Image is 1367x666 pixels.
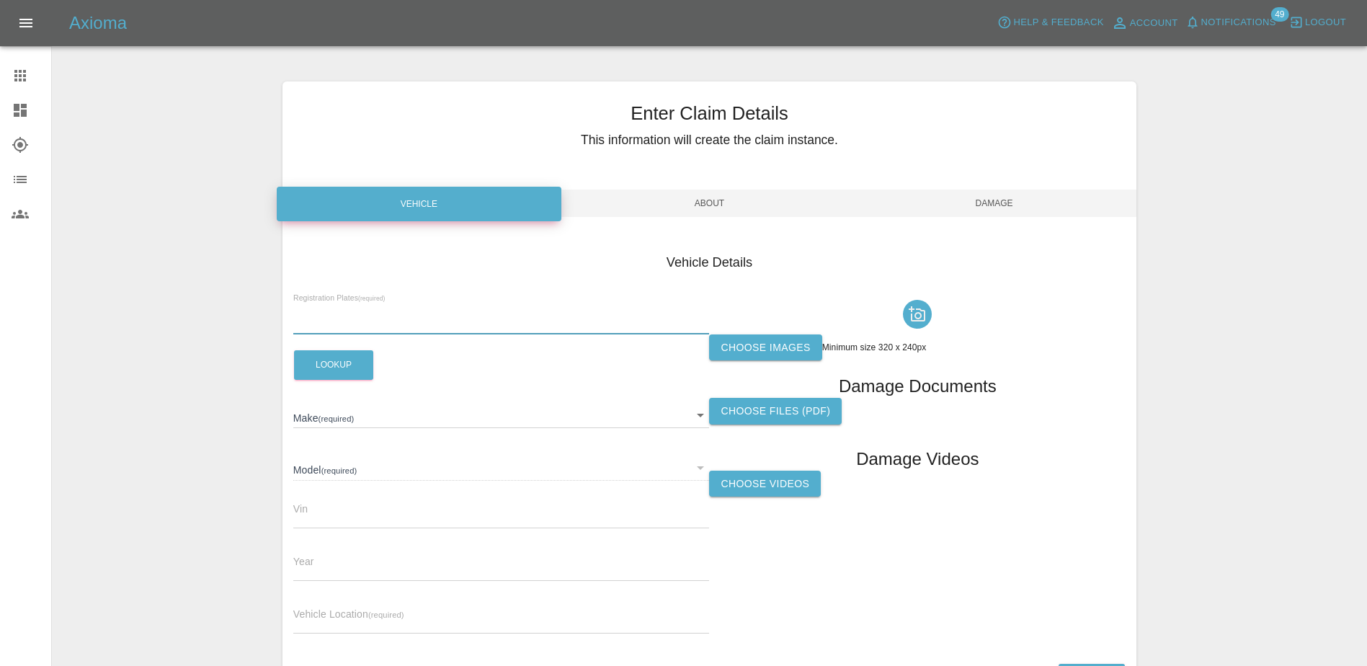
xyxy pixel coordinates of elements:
h1: Damage Documents [839,375,997,398]
h5: Axioma [69,12,127,35]
span: Logout [1305,14,1346,31]
span: Account [1130,15,1178,32]
small: (required) [368,610,404,619]
button: Notifications [1182,12,1280,34]
button: Open drawer [9,6,43,40]
span: Vin [293,503,308,515]
h5: This information will create the claim instance. [282,130,1136,149]
label: Choose images [709,334,821,361]
h1: Damage Videos [856,448,979,471]
span: Notifications [1201,14,1276,31]
a: Account [1108,12,1182,35]
label: Choose Videos [709,471,821,497]
h3: Enter Claim Details [282,99,1136,127]
span: Minimum size 320 x 240px [822,342,927,352]
small: (required) [358,295,385,301]
span: 49 [1270,7,1288,22]
span: About [567,190,852,217]
span: Vehicle Location [293,608,404,620]
div: Vehicle [277,187,561,221]
button: Logout [1286,12,1350,34]
span: Registration Plates [293,293,385,302]
span: Damage [852,190,1136,217]
button: Help & Feedback [994,12,1107,34]
span: Year [293,556,314,567]
label: Choose files (pdf) [709,398,842,425]
h4: Vehicle Details [293,253,1126,272]
span: Help & Feedback [1013,14,1103,31]
button: Lookup [294,350,373,380]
